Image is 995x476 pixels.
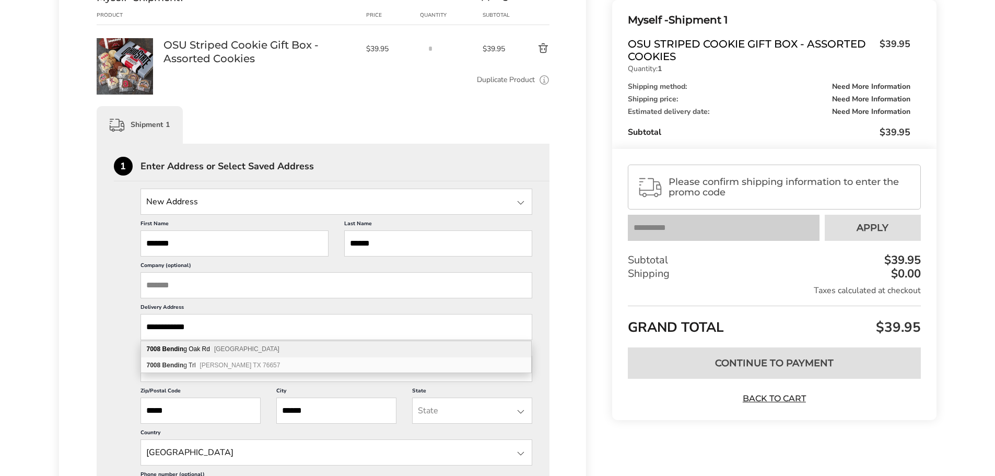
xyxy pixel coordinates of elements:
b: Bendin [162,362,184,369]
div: $0.00 [888,268,921,280]
input: State [141,189,533,215]
a: Back to Cart [738,393,811,404]
label: First Name [141,220,329,230]
div: Subtotal [628,126,910,138]
input: Last Name [344,230,532,257]
a: OSU Striped Cookie Gift Box - Assorted Cookies$39.95 [628,38,910,63]
span: $39.95 [880,126,910,138]
div: Enter Address or Select Saved Address [141,161,550,171]
div: Shipment 1 [97,106,183,144]
div: Subtotal [628,253,920,267]
a: Duplicate Product [477,74,535,86]
input: City [276,398,396,424]
span: OSU Striped Cookie Gift Box - Assorted Cookies [628,38,874,63]
div: 1 [114,157,133,176]
span: $39.95 [873,318,921,336]
img: OSU Striped Cookie Gift Box - Assorted Cookies [97,38,153,95]
div: Shipping [628,267,920,281]
button: Delete product [513,42,549,55]
input: ZIP [141,398,261,424]
strong: 1 [658,64,662,74]
b: 7008 [147,362,161,369]
button: Apply [825,215,921,241]
input: Quantity input [420,38,441,59]
span: $39.95 [874,38,910,60]
div: Shipment 1 [628,11,910,29]
label: Delivery Address [141,304,533,314]
div: Price [366,11,420,19]
div: 7008 Bending Oak Rd [141,341,531,357]
b: 7008 [147,345,161,353]
div: Estimated delivery date: [628,108,910,115]
input: First Name [141,230,329,257]
p: Quantity: [628,65,910,73]
input: Company [141,272,533,298]
input: State [412,398,532,424]
div: Quantity [420,11,483,19]
span: Apply [857,223,888,233]
span: Need More Information [832,96,910,103]
span: [PERSON_NAME] TX 76657 [200,362,280,369]
span: $39.95 [366,44,415,54]
input: Delivery Address [141,314,533,340]
input: State [141,439,533,466]
label: Zip/Postal Code [141,387,261,398]
div: $39.95 [882,254,921,266]
b: Bendin [162,345,184,353]
button: Continue to Payment [628,347,920,379]
div: 7008 Bending Trl [141,357,531,373]
div: Shipping method: [628,83,910,90]
label: Country [141,429,533,439]
div: Shipping price: [628,96,910,103]
span: Need More Information [832,83,910,90]
span: [GEOGRAPHIC_DATA] [214,345,279,353]
label: State [412,387,532,398]
label: City [276,387,396,398]
a: OSU Striped Cookie Gift Box - Assorted Cookies [97,38,153,48]
div: Product [97,11,163,19]
div: Taxes calculated at checkout [628,285,920,296]
div: Subtotal [483,11,513,19]
label: Company (optional) [141,262,533,272]
a: OSU Striped Cookie Gift Box - Assorted Cookies [163,38,356,65]
span: Please confirm shipping information to enter the promo code [669,177,911,198]
span: Myself - [628,14,669,26]
label: Last Name [344,220,532,230]
div: GRAND TOTAL [628,306,920,340]
span: Need More Information [832,108,910,115]
span: $39.95 [483,44,513,54]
